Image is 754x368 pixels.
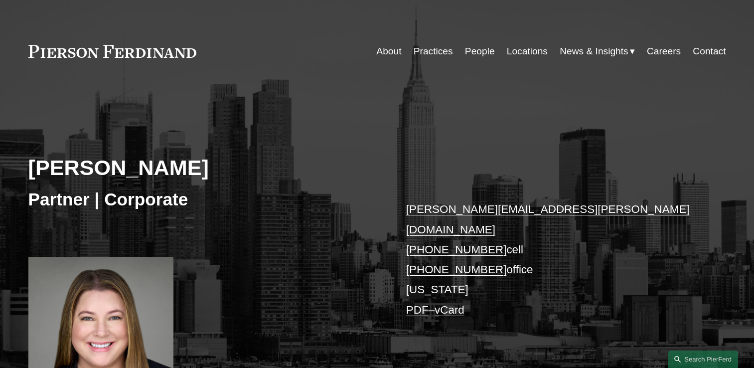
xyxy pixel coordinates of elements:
[406,263,507,276] a: [PHONE_NUMBER]
[647,42,681,61] a: Careers
[414,42,453,61] a: Practices
[435,304,464,316] a: vCard
[406,243,507,256] a: [PHONE_NUMBER]
[507,42,548,61] a: Locations
[28,155,377,181] h2: [PERSON_NAME]
[560,43,628,60] span: News & Insights
[28,188,377,210] h3: Partner | Corporate
[465,42,495,61] a: People
[406,203,690,235] a: [PERSON_NAME][EMAIL_ADDRESS][PERSON_NAME][DOMAIN_NAME]
[376,42,401,61] a: About
[560,42,635,61] a: folder dropdown
[406,304,429,316] a: PDF
[693,42,726,61] a: Contact
[406,199,697,320] p: cell office [US_STATE] –
[668,351,738,368] a: Search this site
